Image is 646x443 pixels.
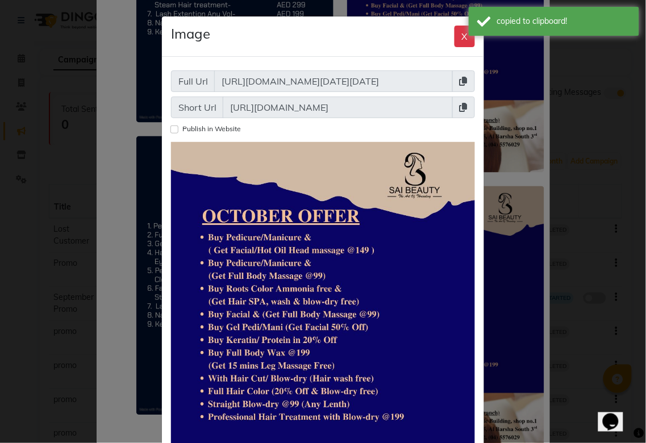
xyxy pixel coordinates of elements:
[455,26,475,47] button: X
[598,398,635,432] iframe: chat widget
[182,124,241,134] label: Publish in Website
[171,97,224,118] span: Short Url
[497,15,631,27] div: copied to clipboard!
[171,70,215,92] span: Full Url
[171,26,210,42] h4: Image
